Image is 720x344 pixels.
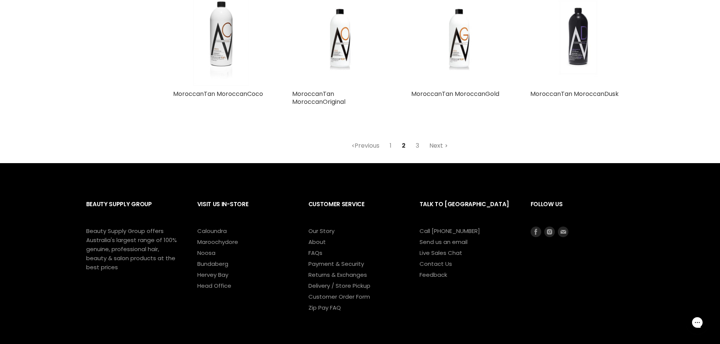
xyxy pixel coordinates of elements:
[308,238,326,246] a: About
[531,195,634,226] h2: Follow us
[308,304,341,312] a: Zip Pay FAQ
[420,227,480,235] a: Call [PHONE_NUMBER]
[420,260,452,268] a: Contact Us
[197,238,238,246] a: Maroochydore
[308,195,404,226] h2: Customer Service
[420,271,447,279] a: Feedback
[425,139,452,153] a: Next
[420,195,516,226] h2: Talk to [GEOGRAPHIC_DATA]
[347,139,384,153] a: Previous
[292,89,345,106] a: MoroccanTan MoroccanOriginal
[197,227,227,235] a: Caloundra
[86,195,182,226] h2: Beauty Supply Group
[308,249,322,257] a: FAQs
[530,89,619,98] a: MoroccanTan MoroccanDusk
[308,227,334,235] a: Our Story
[411,89,499,98] a: MoroccanTan MoroccanGold
[420,238,468,246] a: Send us an email
[398,139,410,153] span: 2
[412,139,423,153] a: 3
[386,139,396,153] a: 1
[308,282,370,290] a: Delivery / Store Pickup
[197,260,228,268] a: Bundaberg
[173,89,263,98] a: MoroccanTan MoroccanCoco
[420,249,462,257] a: Live Sales Chat
[197,195,293,226] h2: Visit Us In-Store
[308,260,364,268] a: Payment & Security
[308,293,370,301] a: Customer Order Form
[197,249,215,257] a: Noosa
[86,227,177,272] p: Beauty Supply Group offers Australia's largest range of 100% genuine, professional hair, beauty &...
[197,282,231,290] a: Head Office
[197,271,228,279] a: Hervey Bay
[308,271,367,279] a: Returns & Exchanges
[682,309,712,336] iframe: Gorgias live chat messenger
